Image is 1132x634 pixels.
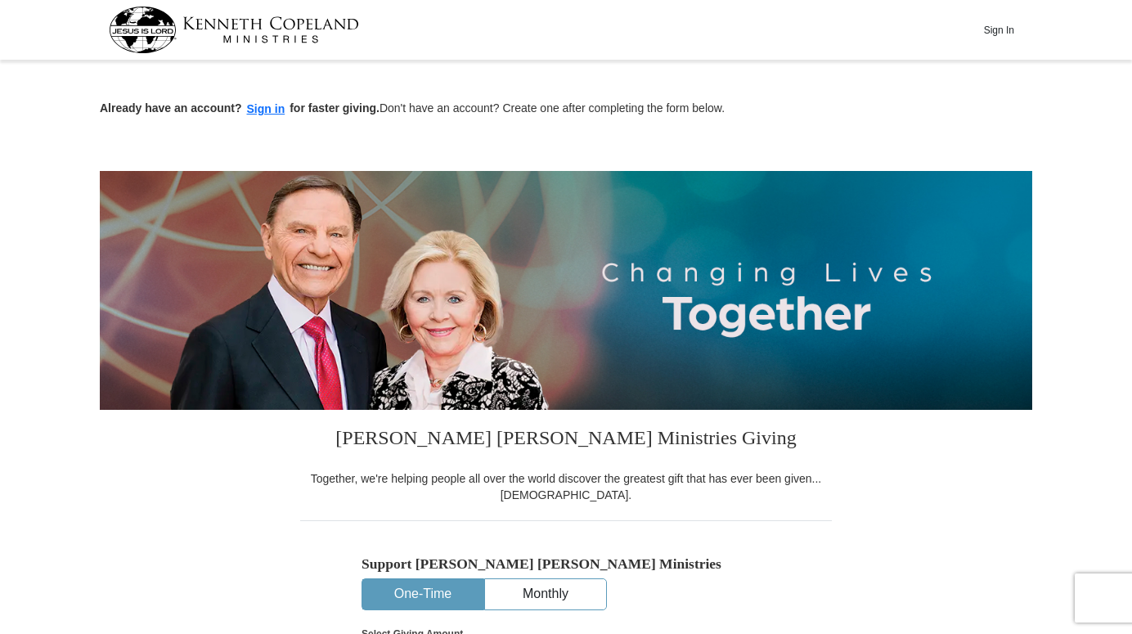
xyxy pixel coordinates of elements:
button: Sign In [974,17,1023,43]
h5: Support [PERSON_NAME] [PERSON_NAME] Ministries [362,555,770,573]
div: Together, we're helping people all over the world discover the greatest gift that has ever been g... [300,470,832,503]
h3: [PERSON_NAME] [PERSON_NAME] Ministries Giving [300,410,832,470]
strong: Already have an account? for faster giving. [100,101,380,115]
img: kcm-header-logo.svg [109,7,359,53]
button: Monthly [485,579,606,609]
button: One-Time [362,579,483,609]
p: Don't have an account? Create one after completing the form below. [100,100,1032,119]
button: Sign in [242,100,290,119]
